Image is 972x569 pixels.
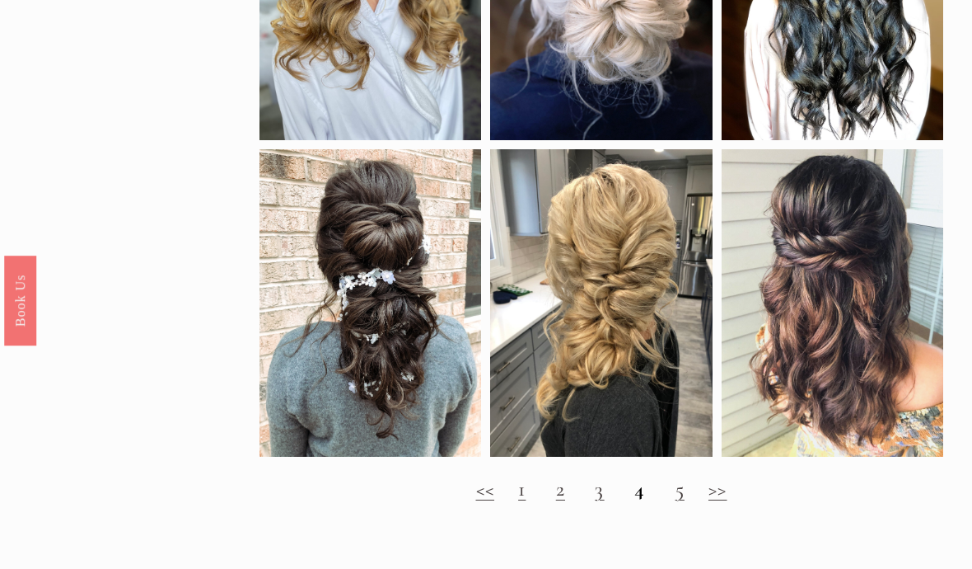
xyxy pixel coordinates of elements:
a: 5 [675,477,685,501]
a: 1 [518,477,526,501]
a: >> [708,477,727,501]
a: 3 [595,477,604,501]
a: << [476,477,495,501]
strong: 4 [634,477,645,501]
a: Book Us [4,256,36,346]
a: 2 [556,477,565,501]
